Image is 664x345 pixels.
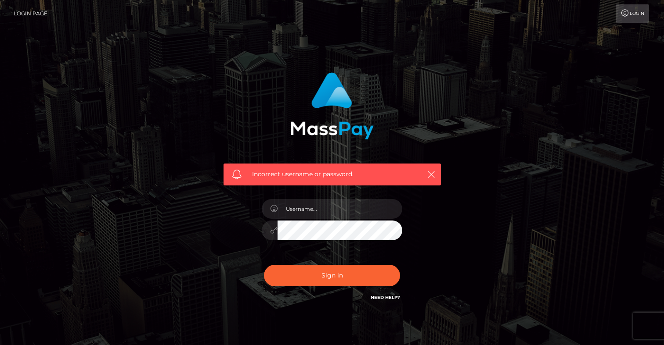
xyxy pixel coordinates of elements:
[616,4,649,23] a: Login
[290,72,374,139] img: MassPay Login
[264,265,400,286] button: Sign in
[278,199,402,219] input: Username...
[14,4,47,23] a: Login Page
[371,295,400,300] a: Need Help?
[252,170,412,179] span: Incorrect username or password.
